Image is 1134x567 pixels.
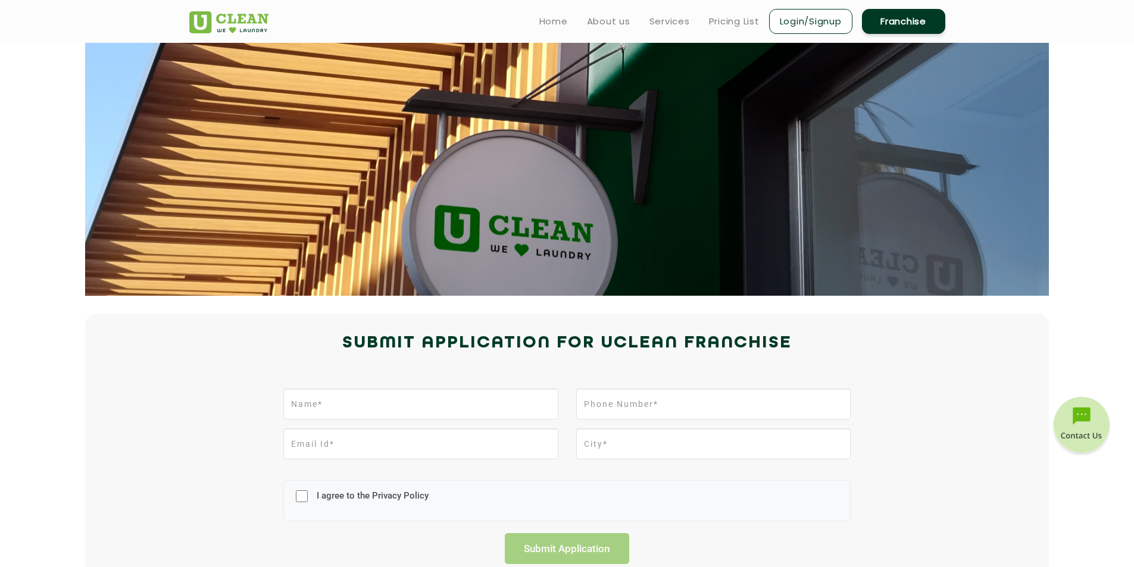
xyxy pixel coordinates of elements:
input: Email Id* [283,428,558,459]
a: Home [539,14,568,29]
a: Login/Signup [769,9,852,34]
a: Pricing List [709,14,760,29]
a: Services [649,14,690,29]
img: UClean Laundry and Dry Cleaning [189,11,268,33]
img: contact-btn [1052,397,1111,456]
a: About us [587,14,630,29]
h2: Submit Application for UCLEAN FRANCHISE [189,329,945,358]
input: Submit Application [505,533,630,564]
input: Phone Number* [576,389,851,419]
a: Franchise [862,9,945,34]
input: City* [576,428,851,459]
label: I agree to the Privacy Policy [314,490,429,512]
input: Name* [283,389,558,419]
